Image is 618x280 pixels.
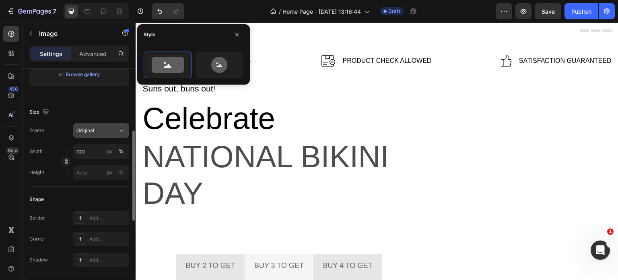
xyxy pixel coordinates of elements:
[105,147,115,156] button: %
[116,168,126,177] button: px
[542,8,555,15] span: Save
[184,238,241,249] p: Buy 4 to get
[76,127,94,134] span: Original
[65,71,100,79] button: Browse gallery
[29,235,45,243] div: Corner
[564,3,598,19] button: Publish
[89,257,127,264] div: Add...
[571,7,591,16] div: Publish
[79,50,107,58] p: Advanced
[89,236,127,243] div: Add...
[105,168,115,177] button: %
[73,165,129,180] input: px%
[115,238,172,249] p: Buy 3 to get
[535,3,561,19] button: Save
[29,148,43,155] label: Width
[136,23,618,280] iframe: Design area
[607,228,614,235] span: 1
[73,123,129,138] button: Original
[89,215,127,222] div: Add...
[388,8,400,15] span: Draft
[29,214,45,222] div: Border
[152,3,184,19] div: Undo/Redo
[116,147,126,156] button: px
[186,33,200,44] img: Alt Image
[59,70,64,79] span: or
[279,7,281,16] span: /
[29,127,44,134] label: Frame
[6,147,19,154] div: Beta
[29,107,51,118] div: Size
[107,148,113,155] div: px
[29,196,44,203] div: Shape
[7,60,280,73] p: Suns out, buns out!
[119,148,124,155] div: %
[29,256,48,263] div: Shadow
[7,116,280,189] p: National Bikini Day
[7,77,280,114] p: Celebrate
[8,86,19,92] div: 450
[383,33,476,43] p: Satisfaction Guaranteed
[46,238,103,249] p: Buy 2 to get
[107,169,113,176] div: px
[29,169,44,176] label: Height
[119,169,124,176] div: %
[144,31,155,38] div: Style
[39,29,107,38] p: Image
[366,33,376,44] img: Alt Image
[3,3,60,19] button: 7
[40,50,62,58] p: Settings
[53,6,56,16] p: 7
[207,33,296,43] p: Product Check Allowed
[282,7,361,16] span: Home Page - [DATE] 13:16:44
[591,241,610,260] iframe: Intercom live chat
[73,144,129,159] input: px%
[66,71,100,78] div: Browse gallery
